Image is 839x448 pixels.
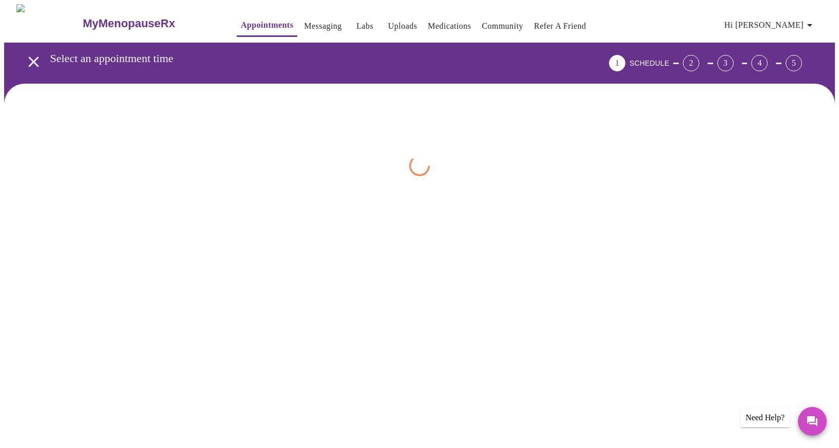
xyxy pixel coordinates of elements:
[717,55,734,71] div: 3
[300,16,346,36] button: Messaging
[740,408,790,427] div: Need Help?
[478,16,527,36] button: Community
[424,16,475,36] button: Medications
[751,55,768,71] div: 4
[50,52,552,65] h3: Select an appointment time
[82,6,216,42] a: MyMenopauseRx
[720,15,820,35] button: Hi [PERSON_NAME]
[349,16,382,36] button: Labs
[237,15,297,37] button: Appointments
[428,19,471,33] a: Medications
[241,18,293,32] a: Appointments
[356,19,373,33] a: Labs
[16,4,82,43] img: MyMenopauseRx Logo
[630,59,669,67] span: SCHEDULE
[786,55,802,71] div: 5
[724,18,816,32] span: Hi [PERSON_NAME]
[609,55,625,71] div: 1
[482,19,523,33] a: Community
[388,19,417,33] a: Uploads
[18,47,49,77] button: open drawer
[683,55,699,71] div: 2
[798,407,827,436] button: Messages
[83,17,175,30] h3: MyMenopauseRx
[384,16,422,36] button: Uploads
[530,16,590,36] button: Refer a Friend
[304,19,341,33] a: Messaging
[534,19,586,33] a: Refer a Friend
